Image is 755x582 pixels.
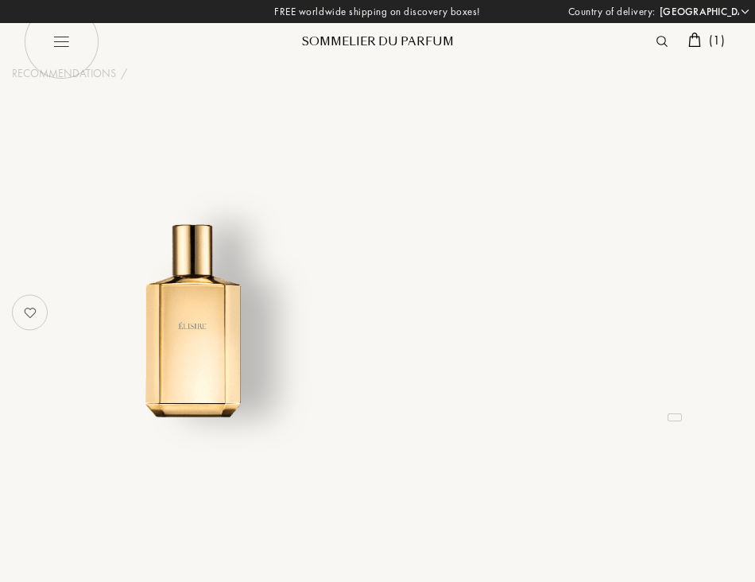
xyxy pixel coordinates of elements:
span: Country of delivery: [568,4,656,20]
a: Recommendations [12,65,116,82]
img: cart.svg [688,33,701,47]
span: ( 1 ) [709,32,725,48]
img: burger_black.png [24,4,99,80]
img: undefined undefined [68,178,321,431]
img: no_like_p.png [14,297,46,328]
img: search_icn.svg [656,36,668,47]
div: / [121,65,127,82]
div: Sommelier du Parfum [282,33,473,50]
